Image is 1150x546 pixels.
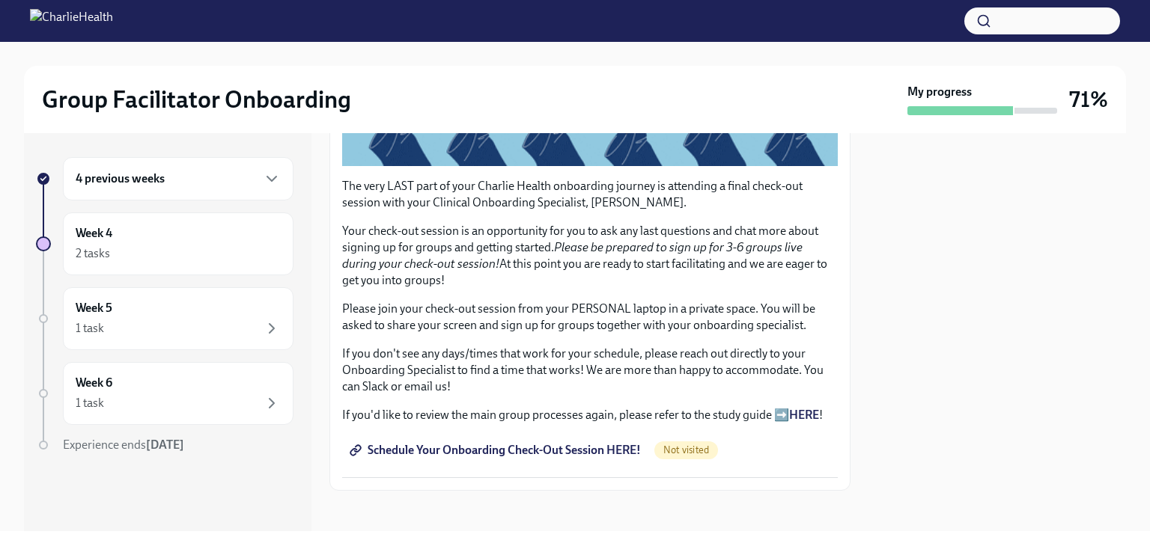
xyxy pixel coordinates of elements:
[353,443,641,458] span: Schedule Your Onboarding Check-Out Session HERE!
[1069,86,1108,113] h3: 71%
[76,300,112,316] h6: Week 5
[63,157,293,200] div: 4 previous weeks
[654,444,718,455] span: Not visited
[76,225,112,242] h6: Week 4
[63,438,184,452] span: Experience ends
[30,9,113,33] img: CharlieHealth
[36,287,293,350] a: Week 51 task
[36,362,293,425] a: Week 61 task
[76,171,165,187] h6: 4 previous weeks
[342,435,651,465] a: Schedule Your Onboarding Check-Out Session HERE!
[342,240,803,271] em: Please be prepared to sign up for 3-6 groups live during your check-out session!
[36,212,293,275] a: Week 42 tasks
[907,84,972,100] strong: My progress
[76,375,112,391] h6: Week 6
[342,223,838,289] p: Your check-out session is an opportunity for you to ask any last questions and chat more about si...
[76,245,110,262] div: 2 tasks
[342,178,838,211] p: The very LAST part of your Charlie Health onboarding journey is attending a final check-out sessi...
[342,301,838,334] p: Please join your check-out session from your PERSONAL laptop in a private space. You will be aske...
[342,346,838,395] p: If you don't see any days/times that work for your schedule, please reach out directly to your On...
[789,408,819,422] a: HERE
[342,407,838,423] p: If you'd like to review the main group processes again, please refer to the study guide ➡️ !
[42,85,351,114] h2: Group Facilitator Onboarding
[76,395,104,411] div: 1 task
[76,320,104,337] div: 1 task
[146,438,184,452] strong: [DATE]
